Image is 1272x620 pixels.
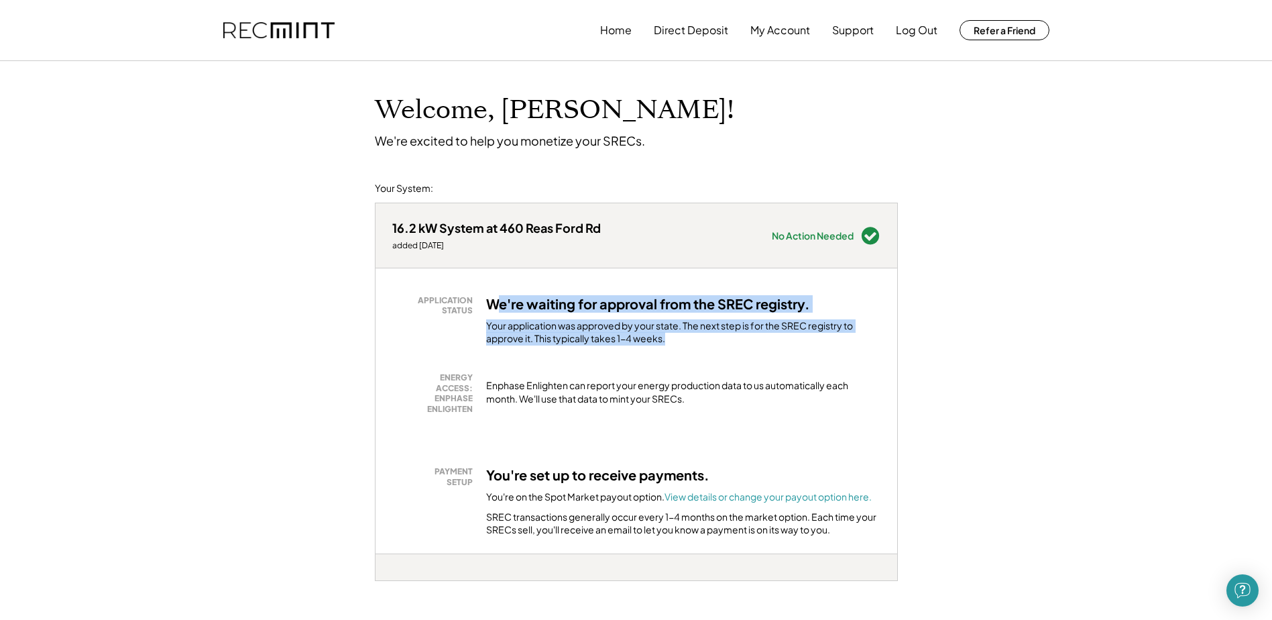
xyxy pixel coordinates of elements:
[486,379,880,405] div: Enphase Enlighten can report your energy production data to us automatically each month. We'll us...
[896,17,937,44] button: Log Out
[772,231,854,240] div: No Action Needed
[375,95,734,126] h1: Welcome, [PERSON_NAME]!
[392,220,601,236] div: 16.2 kW System at 460 Reas Ford Rd
[375,182,433,195] div: Your System:
[486,295,810,313] h3: We're waiting for approval from the SREC registry.
[486,466,709,484] h3: You're set up to receive payments.
[750,17,810,44] button: My Account
[486,319,880,346] div: Your application was approved by your state. The next step is for the SREC registry to approve it...
[600,17,632,44] button: Home
[399,295,473,316] div: APPLICATION STATUS
[399,466,473,487] div: PAYMENT SETUP
[654,17,728,44] button: Direct Deposit
[832,17,874,44] button: Support
[375,133,645,148] div: We're excited to help you monetize your SRECs.
[486,511,880,537] div: SREC transactions generally occur every 1-4 months on the market option. Each time your SRECs sel...
[375,581,422,586] div: ndindbae - VA Distributed
[486,490,872,504] div: You're on the Spot Market payout option.
[664,490,872,503] a: View details or change your payout option here.
[1226,574,1259,607] div: Open Intercom Messenger
[223,22,335,39] img: recmint-logotype%403x.png
[960,20,1049,40] button: Refer a Friend
[392,240,601,251] div: added [DATE]
[399,372,473,414] div: ENERGY ACCESS: ENPHASE ENLIGHTEN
